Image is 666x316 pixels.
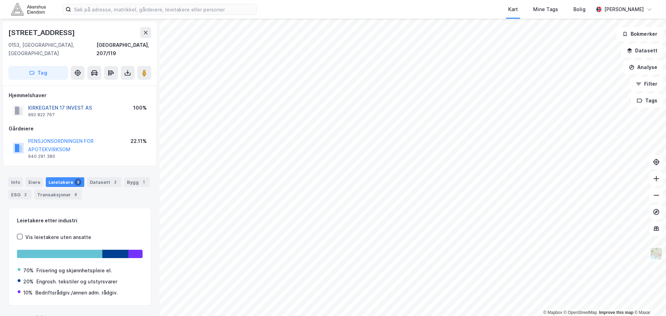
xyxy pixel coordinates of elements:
button: Filter [630,77,663,91]
div: 8 [72,191,79,198]
div: 1 [140,179,147,186]
div: [GEOGRAPHIC_DATA], 207/119 [96,41,151,58]
div: 992 822 767 [28,112,55,118]
div: Leietakere [46,177,84,187]
div: Leietakere etter industri [17,216,143,225]
button: Datasett [621,44,663,58]
iframe: Chat Widget [631,283,666,316]
div: Kontrollprogram for chat [631,283,666,316]
div: Transaksjoner [34,190,82,199]
div: Bygg [124,177,150,187]
img: Z [650,247,663,260]
div: 2 [22,191,29,198]
div: 70% [23,266,34,275]
div: Eiere [26,177,43,187]
div: 940 291 380 [28,154,55,159]
button: Analyse [623,60,663,74]
input: Søk på adresse, matrikkel, gårdeiere, leietakere eller personer [71,4,256,15]
div: Bedriftsrådgiv./annen adm. rådgiv. [35,289,118,297]
div: 10% [23,289,33,297]
div: 100% [133,104,147,112]
div: 22.11% [130,137,147,145]
div: Mine Tags [533,5,558,14]
button: Bokmerker [616,27,663,41]
div: Info [8,177,23,187]
div: Kart [508,5,518,14]
button: Tag [8,66,68,80]
div: [STREET_ADDRESS] [8,27,76,38]
div: Gårdeiere [9,125,151,133]
a: Improve this map [599,310,633,315]
a: Mapbox [543,310,562,315]
div: Vis leietakere uten ansatte [25,233,91,241]
div: Hjemmelshaver [9,91,151,100]
div: ESG [8,190,32,199]
div: 0153, [GEOGRAPHIC_DATA], [GEOGRAPHIC_DATA] [8,41,96,58]
img: akershus-eiendom-logo.9091f326c980b4bce74ccdd9f866810c.svg [11,3,46,15]
a: OpenStreetMap [564,310,597,315]
div: Engrosh. tekstiler og utstyrsvarer [36,277,117,286]
div: 3 [75,179,82,186]
div: Frisering og skjønnhetspleie el. [36,266,112,275]
div: [PERSON_NAME] [604,5,644,14]
div: 20% [23,277,34,286]
div: 2 [112,179,119,186]
div: Bolig [573,5,586,14]
div: Datasett [87,177,121,187]
button: Tags [631,94,663,108]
